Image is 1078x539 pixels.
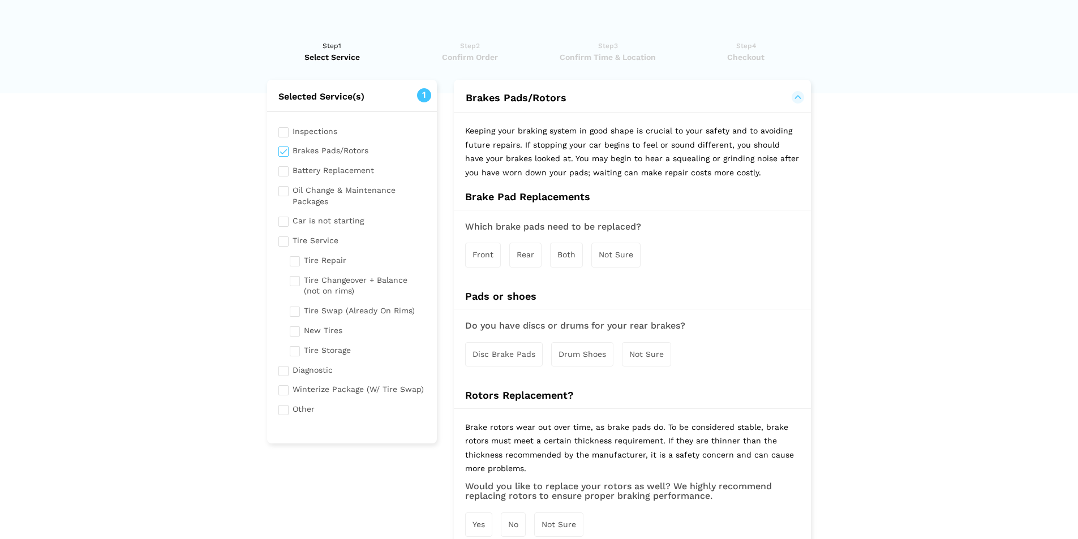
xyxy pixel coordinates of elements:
[454,290,811,303] h4: Pads or shoes
[417,88,431,102] span: 1
[508,520,518,529] span: No
[517,250,534,259] span: Rear
[473,520,485,529] span: Yes
[543,51,673,63] span: Confirm Time & Location
[267,40,398,63] a: Step1
[454,191,811,203] h4: Brake Pad Replacements
[681,40,811,63] a: Step4
[465,321,800,331] h3: Do you have discs or drums for your rear brakes?
[542,520,576,529] span: Not Sure
[465,222,800,232] h3: Which brake pads need to be replaced?
[681,51,811,63] span: Checkout
[465,481,800,501] h3: Would you like to replace your rotors as well? We highly recommend replacing rotors to ensure pro...
[473,250,493,259] span: Front
[629,350,664,359] span: Not Sure
[454,389,811,402] h4: Rotors Replacement?
[559,350,606,359] span: Drum Shoes
[454,113,811,191] p: Keeping your braking system in good shape is crucial to your safety and to avoiding future repair...
[267,91,437,102] h2: Selected Service(s)
[599,250,633,259] span: Not Sure
[405,51,535,63] span: Confirm Order
[405,40,535,63] a: Step2
[543,40,673,63] a: Step3
[465,91,800,105] button: Brakes Pads/Rotors
[465,420,800,481] p: Brake rotors wear out over time, as brake pads do. To be considered stable, brake rotors must mee...
[267,51,398,63] span: Select Service
[473,350,535,359] span: Disc Brake Pads
[557,250,575,259] span: Both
